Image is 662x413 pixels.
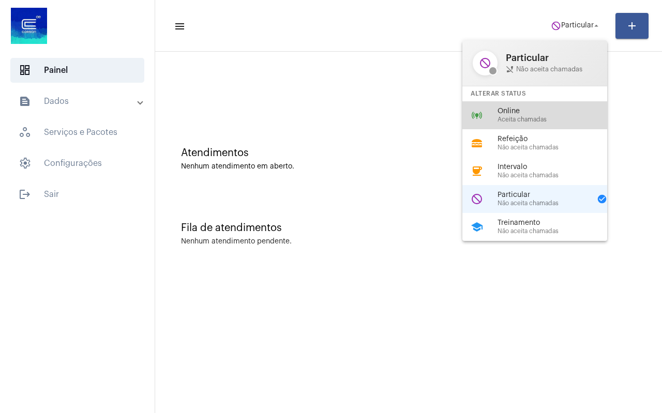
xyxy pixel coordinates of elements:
[471,137,483,149] mat-icon: lunch_dining
[498,116,615,123] span: Aceita chamadas
[471,193,483,205] mat-icon: do_not_disturb
[471,221,483,233] mat-icon: school
[506,65,597,73] span: Não aceita chamadas
[498,200,591,207] span: Não aceita chamadas
[506,53,597,63] span: Particular
[498,144,615,151] span: Não aceita chamadas
[498,172,615,179] span: Não aceita chamadas
[462,86,607,101] div: Alterar Status
[498,163,615,171] span: Intervalo
[498,135,615,143] span: Refeição
[471,109,483,121] mat-icon: online_prediction
[498,219,615,227] span: Treinamento
[498,228,615,235] span: Não aceita chamadas
[473,51,498,75] mat-icon: do_not_disturb
[471,165,483,177] mat-icon: coffee
[498,191,591,199] span: Particular
[506,65,514,73] mat-icon: phone_disabled
[498,108,615,115] span: Online
[597,194,607,204] mat-icon: check_circle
